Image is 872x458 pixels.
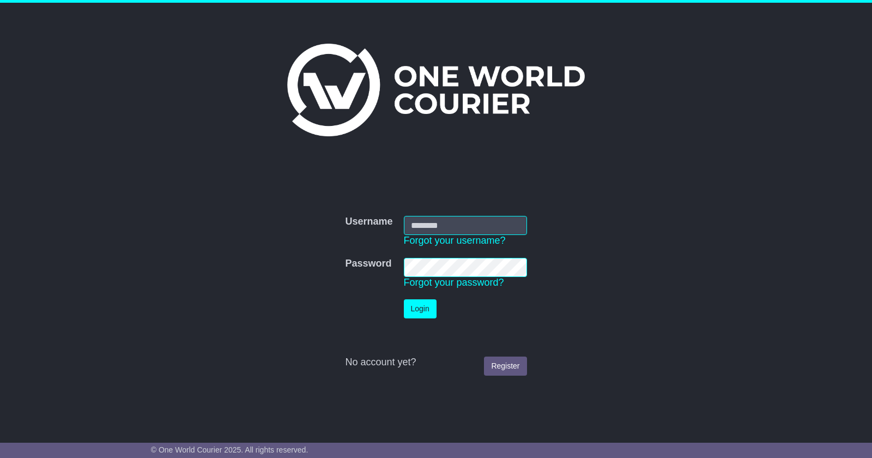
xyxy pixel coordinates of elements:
[345,216,392,228] label: Username
[404,277,504,288] a: Forgot your password?
[345,357,526,369] div: No account yet?
[345,258,391,270] label: Password
[484,357,526,376] a: Register
[404,299,437,318] button: Login
[287,44,585,136] img: One World
[151,445,308,454] span: © One World Courier 2025. All rights reserved.
[404,235,506,246] a: Forgot your username?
